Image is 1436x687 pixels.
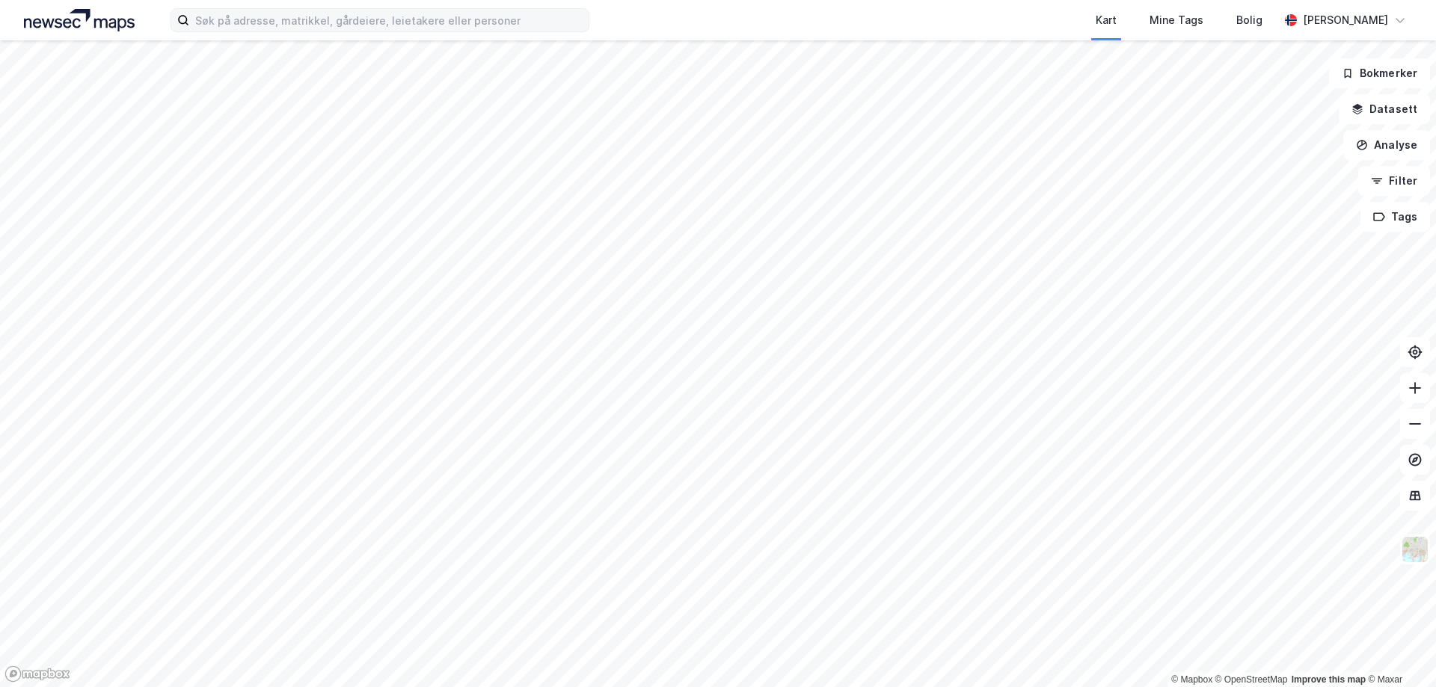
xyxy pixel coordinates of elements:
img: Z [1401,535,1429,564]
div: Kart [1096,11,1117,29]
iframe: Chat Widget [1361,615,1436,687]
div: Mine Tags [1150,11,1203,29]
button: Analyse [1343,130,1430,160]
div: Bolig [1236,11,1262,29]
a: Mapbox homepage [4,665,70,683]
a: Mapbox [1171,674,1212,685]
img: logo.a4113a55bc3d86da70a041830d287a7e.svg [24,9,135,31]
input: Søk på adresse, matrikkel, gårdeiere, leietakere eller personer [189,9,589,31]
button: Bokmerker [1329,58,1430,88]
button: Datasett [1339,94,1430,124]
button: Tags [1360,202,1430,232]
div: [PERSON_NAME] [1303,11,1388,29]
button: Filter [1358,166,1430,196]
div: Kontrollprogram for chat [1361,615,1436,687]
a: Improve this map [1292,674,1366,685]
a: OpenStreetMap [1215,674,1288,685]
